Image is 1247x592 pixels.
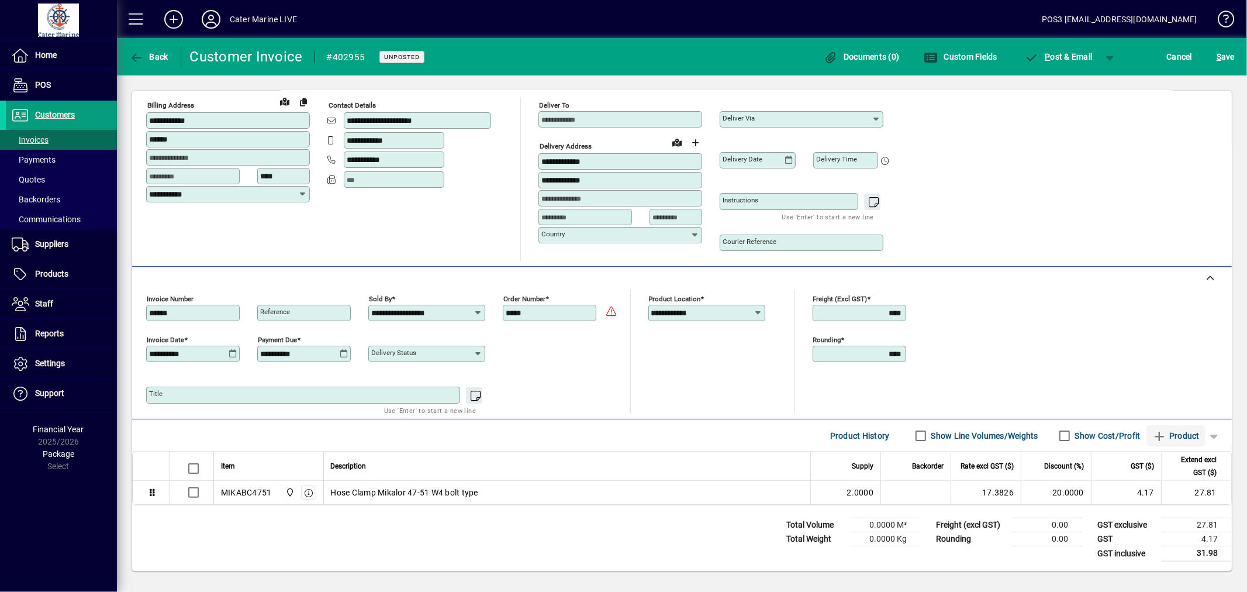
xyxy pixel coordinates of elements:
[929,430,1038,442] label: Show Line Volumes/Weights
[35,299,53,308] span: Staff
[1164,46,1196,67] button: Cancel
[6,130,117,150] a: Invoices
[912,460,944,473] span: Backorder
[930,518,1012,532] td: Freight (excl GST)
[1217,52,1221,61] span: S
[1167,47,1193,66] span: Cancel
[126,46,171,67] button: Back
[6,379,117,408] a: Support
[1091,546,1162,561] td: GST inclusive
[35,269,68,278] span: Products
[12,195,60,204] span: Backorders
[1162,518,1232,532] td: 27.81
[1162,532,1232,546] td: 4.17
[1209,2,1232,40] a: Knowledge Base
[331,487,478,498] span: Hose Clamp Mikalor 47-51 W4 bolt type
[155,9,192,30] button: Add
[1045,52,1051,61] span: P
[260,308,290,316] mat-label: Reference
[1042,10,1197,29] div: POS3 [EMAIL_ADDRESS][DOMAIN_NAME]
[1012,518,1082,532] td: 0.00
[851,518,921,532] td: 0.0000 M³
[921,46,1000,67] button: Custom Fields
[503,295,545,303] mat-label: Order number
[282,486,296,499] span: Cater Marine
[930,532,1012,546] td: Rounding
[1146,425,1205,446] button: Product
[371,349,416,357] mat-label: Delivery status
[813,336,841,344] mat-label: Rounding
[6,290,117,319] a: Staff
[6,230,117,259] a: Suppliers
[327,48,365,67] div: #402955
[1073,430,1141,442] label: Show Cost/Profit
[1091,532,1162,546] td: GST
[6,190,117,209] a: Backorders
[1044,460,1084,473] span: Discount (%)
[1162,546,1232,561] td: 31.98
[221,460,235,473] span: Item
[35,329,64,338] span: Reports
[6,349,117,378] a: Settings
[723,196,758,204] mat-label: Instructions
[147,336,184,344] mat-label: Invoice date
[782,210,874,223] mat-hint: Use 'Enter' to start a new line
[821,46,903,67] button: Documents (0)
[6,319,117,349] a: Reports
[147,295,194,303] mat-label: Invoice number
[816,155,857,163] mat-label: Delivery time
[852,460,873,473] span: Supply
[35,50,57,60] span: Home
[294,92,313,111] button: Copy to Delivery address
[1214,46,1238,67] button: Save
[192,9,230,30] button: Profile
[1012,532,1082,546] td: 0.00
[230,10,297,29] div: Cater Marine LIVE
[1025,52,1093,61] span: ost & Email
[1091,518,1162,532] td: GST exclusive
[830,426,890,445] span: Product History
[12,215,81,224] span: Communications
[33,425,84,434] span: Financial Year
[12,155,56,164] span: Payments
[35,388,64,398] span: Support
[149,390,163,398] mat-label: Title
[35,239,68,249] span: Suppliers
[924,52,997,61] span: Custom Fields
[331,460,367,473] span: Description
[723,155,762,163] mat-label: Delivery date
[190,47,303,66] div: Customer Invoice
[1091,481,1161,504] td: 4.17
[129,52,168,61] span: Back
[369,295,392,303] mat-label: Sold by
[1131,460,1154,473] span: GST ($)
[541,230,565,238] mat-label: Country
[780,518,851,532] td: Total Volume
[1152,426,1200,445] span: Product
[1019,46,1099,67] button: Post & Email
[6,170,117,190] a: Quotes
[813,295,868,303] mat-label: Freight (excl GST)
[825,425,894,446] button: Product History
[6,260,117,289] a: Products
[1169,453,1217,479] span: Extend excl GST ($)
[6,41,117,70] a: Home
[1021,481,1091,504] td: 20.0000
[384,53,420,61] span: Unposted
[275,92,294,111] a: View on map
[6,209,117,229] a: Communications
[958,487,1014,498] div: 17.3826
[961,460,1014,473] span: Rate excl GST ($)
[258,336,297,344] mat-label: Payment due
[668,133,686,152] a: View on map
[384,404,476,417] mat-hint: Use 'Enter' to start a new line
[686,133,705,152] button: Choose address
[117,46,181,67] app-page-header-button: Back
[35,359,65,368] span: Settings
[35,80,51,90] span: POS
[221,487,272,498] div: MIKABC4751
[824,52,900,61] span: Documents (0)
[1161,481,1231,504] td: 27.81
[847,487,874,498] span: 2.0000
[43,449,74,459] span: Package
